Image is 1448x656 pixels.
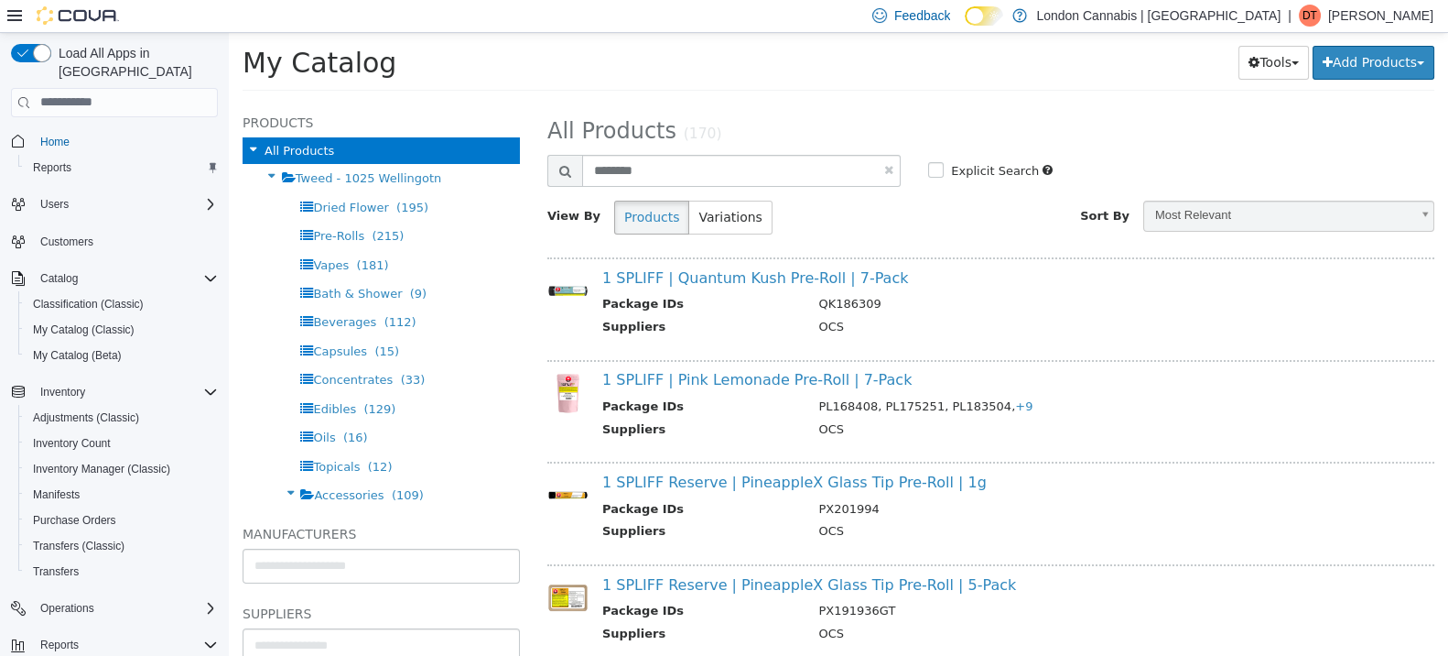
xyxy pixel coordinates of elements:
img: 150 [319,544,360,585]
a: Manifests [26,484,87,506]
span: Dried Flower [84,168,159,181]
span: (129) [135,369,167,383]
span: Transfers (Classic) [26,535,218,557]
span: Accessories [85,455,155,469]
span: (15) [146,312,170,325]
span: (215) [143,196,175,210]
span: Classification (Classic) [26,293,218,315]
a: 1 SPLIFF | Pink Lemonade Pre-Roll | 7-Pack [373,338,683,355]
button: Adjustments (Classic) [18,405,225,431]
button: Home [4,128,225,155]
span: Oils [84,398,106,411]
button: Catalog [33,268,85,290]
span: (16) [114,398,139,411]
button: Reports [18,155,225,180]
button: Inventory [33,381,92,403]
button: Inventory [4,379,225,405]
span: Reports [33,634,218,656]
span: Reports [33,160,71,175]
span: Catalog [33,268,218,290]
span: Beverages [84,282,147,296]
button: My Catalog (Classic) [18,317,225,343]
p: London Cannabis | [GEOGRAPHIC_DATA] [1036,5,1281,27]
span: Sort By [851,176,901,190]
a: Adjustments (Classic) [26,407,146,429]
span: Reports [26,157,218,179]
span: Topicals [84,427,131,441]
span: Vapes [84,225,120,239]
a: Reports [26,157,79,179]
td: OCS [576,388,1183,410]
a: Purchase Orders [26,509,124,531]
img: 150 [319,237,360,279]
a: My Catalog (Classic) [26,319,142,341]
button: Purchase Orders [18,508,225,533]
span: (181) [128,225,160,239]
a: 1 SPLIFF | Quantum Kush Pre-Roll | 7-Pack [373,236,679,254]
a: Home [33,131,77,153]
button: Operations [4,596,225,621]
span: Adjustments (Classic) [33,410,139,425]
span: (109) [163,455,195,469]
th: Package IDs [373,262,576,285]
span: Users [40,197,69,212]
a: Inventory Manager (Classic) [26,458,178,480]
span: My Catalog (Beta) [26,344,218,366]
span: Feedback [894,6,950,25]
span: (9) [181,254,198,268]
span: Customers [40,235,93,249]
p: | [1288,5,1291,27]
button: Add Products [1084,13,1205,47]
td: PX191936GT [576,569,1183,592]
span: (195) [167,168,200,181]
span: Operations [40,601,94,616]
span: Inventory Manager (Classic) [26,458,218,480]
img: Cova [37,6,119,25]
div: D Timmers [1299,5,1321,27]
a: Transfers [26,561,86,583]
th: Suppliers [373,592,576,615]
img: 150 [319,442,360,483]
a: Transfers (Classic) [26,535,132,557]
button: Tools [1010,13,1080,47]
span: Manifests [26,484,218,506]
button: Classification (Classic) [18,291,225,317]
button: Transfers (Classic) [18,533,225,559]
button: Customers [4,228,225,255]
span: +9 [786,366,804,380]
span: Customers [33,230,218,253]
span: Operations [33,597,218,619]
span: PL168408, PL175251, PL183504, [589,366,804,380]
span: Inventory [33,381,218,403]
span: View By [319,176,372,190]
span: My Catalog (Classic) [33,323,135,337]
span: Catalog [40,271,78,286]
span: (12) [139,427,164,441]
span: My Catalog [14,14,167,46]
button: Variations [459,168,543,202]
span: Users [33,193,218,215]
a: Classification (Classic) [26,293,151,315]
th: Suppliers [373,388,576,410]
td: OCS [576,592,1183,615]
span: Inventory Count [26,432,218,454]
span: Classification (Classic) [33,297,144,312]
span: My Catalog (Beta) [33,348,122,363]
span: All Products [36,111,105,125]
a: Customers [33,231,101,253]
span: Most Relevant [915,169,1181,197]
span: Inventory Count [33,436,111,451]
th: Suppliers [373,285,576,308]
button: Manifests [18,482,225,508]
small: (170) [455,93,493,109]
td: OCS [576,489,1183,512]
span: Load All Apps in [GEOGRAPHIC_DATA] [51,44,218,81]
h5: Suppliers [14,570,291,592]
span: Home [40,135,70,149]
button: Users [33,193,76,215]
button: Users [4,191,225,217]
a: 1 SPLIFF Reserve | PineappleX Glass Tip Pre-Roll | 5-Pack [373,543,787,561]
span: Edibles [84,369,127,383]
button: Catalog [4,266,225,291]
input: Dark Mode [965,6,1003,26]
